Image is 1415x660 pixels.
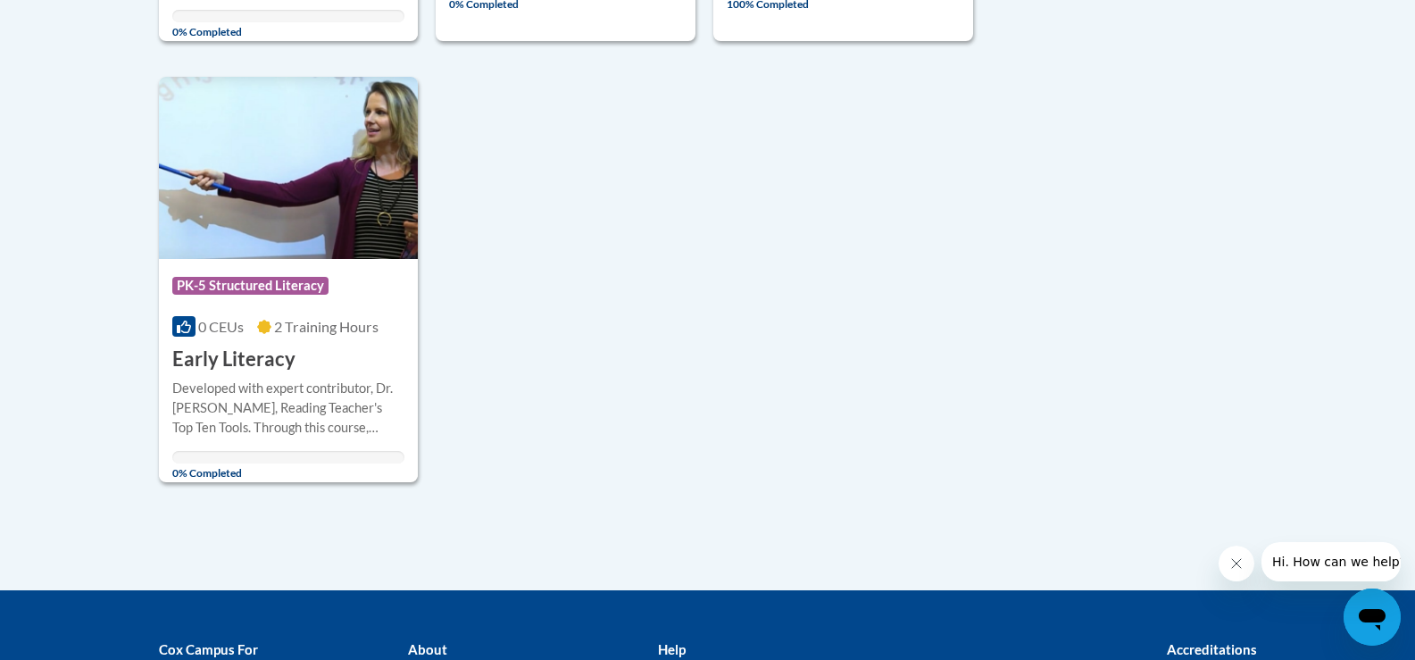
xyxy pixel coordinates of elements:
span: 2 Training Hours [274,318,379,335]
b: About [408,641,447,657]
iframe: Close message [1219,546,1254,581]
div: Developed with expert contributor, Dr. [PERSON_NAME], Reading Teacher's Top Ten Tools. Through th... [172,379,405,438]
b: Cox Campus For [159,641,258,657]
img: Course Logo [159,77,419,259]
b: Help [658,641,686,657]
h3: Early Literacy [172,346,295,373]
iframe: Button to launch messaging window [1344,589,1401,646]
a: Course LogoPK-5 Structured Literacy0 CEUs2 Training Hours Early LiteracyDeveloped with expert con... [159,77,419,482]
iframe: Message from company [1261,542,1401,581]
span: PK-5 Structured Literacy [172,277,329,295]
b: Accreditations [1167,641,1257,657]
span: 0 CEUs [198,318,244,335]
span: Hi. How can we help? [11,13,145,27]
